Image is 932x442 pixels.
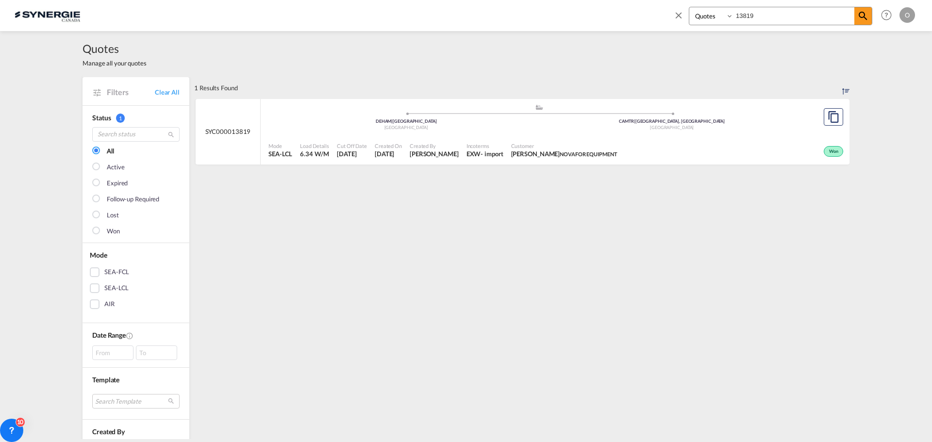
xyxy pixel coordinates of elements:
[410,149,459,158] span: Adriana Groposila
[384,125,428,130] span: [GEOGRAPHIC_DATA]
[92,113,180,123] div: Status 1
[824,146,843,157] div: Won
[155,88,180,97] a: Clear All
[83,41,147,56] span: Quotes
[560,151,617,157] span: NOVAFOR EQUIPMENT
[92,345,133,360] div: From
[196,99,849,165] div: SYC000013819 assets/icons/custom/ship-fill.svgassets/icons/custom/roll-o-plane.svgOriginHamburg G...
[90,299,182,309] md-checkbox: AIR
[854,7,872,25] span: icon-magnify
[92,114,111,122] span: Status
[650,125,694,130] span: [GEOGRAPHIC_DATA]
[300,150,329,158] span: 6.34 W/M
[481,149,503,158] div: - import
[300,142,329,149] span: Load Details
[107,87,155,98] span: Filters
[90,283,182,293] md-checkbox: SEA-LCL
[673,7,689,30] span: icon-close
[104,283,129,293] div: SEA-LCL
[107,147,114,156] div: All
[899,7,915,23] div: O
[466,142,503,149] span: Incoterms
[107,179,128,188] div: Expired
[619,118,725,124] span: CAMTR [GEOGRAPHIC_DATA], [GEOGRAPHIC_DATA]
[83,59,147,67] span: Manage all your quotes
[466,149,481,158] div: EXW
[673,10,684,20] md-icon: icon-close
[375,142,402,149] span: Created On
[107,227,120,236] div: Won
[511,149,617,158] span: Jennyfer Lemieux NOVAFOR EQUIPMENT
[733,7,854,24] input: Enter Quotation Number
[90,251,107,259] span: Mode
[136,345,177,360] div: To
[878,7,899,24] div: Help
[824,108,843,126] button: Copy Quote
[376,118,437,124] span: DEHAM [GEOGRAPHIC_DATA]
[90,267,182,277] md-checkbox: SEA-FCL
[857,10,869,22] md-icon: icon-magnify
[107,195,159,204] div: Follow-up Required
[391,118,393,124] span: |
[107,163,124,172] div: Active
[92,345,180,360] span: From To
[337,142,367,149] span: Cut Off Date
[104,267,129,277] div: SEA-FCL
[92,376,119,384] span: Template
[829,148,841,155] span: Won
[167,131,175,138] md-icon: icon-magnify
[205,127,251,136] span: SYC000013819
[842,77,849,98] div: Sort by: Created On
[375,149,402,158] span: 5 Aug 2025
[116,114,125,123] span: 1
[634,118,635,124] span: |
[268,149,292,158] span: SEA-LCL
[268,142,292,149] span: Mode
[92,127,180,142] input: Search status
[410,142,459,149] span: Created By
[126,332,133,340] md-icon: Created On
[511,142,617,149] span: Customer
[15,4,80,26] img: 1f56c880d42311ef80fc7dca854c8e59.png
[466,149,503,158] div: EXW import
[92,427,125,436] span: Created By
[878,7,895,23] span: Help
[107,211,119,220] div: Lost
[104,299,115,309] div: AIR
[194,77,238,98] div: 1 Results Found
[828,111,839,123] md-icon: assets/icons/custom/copyQuote.svg
[533,105,545,110] md-icon: assets/icons/custom/ship-fill.svg
[337,149,367,158] span: 5 Aug 2025
[92,331,126,339] span: Date Range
